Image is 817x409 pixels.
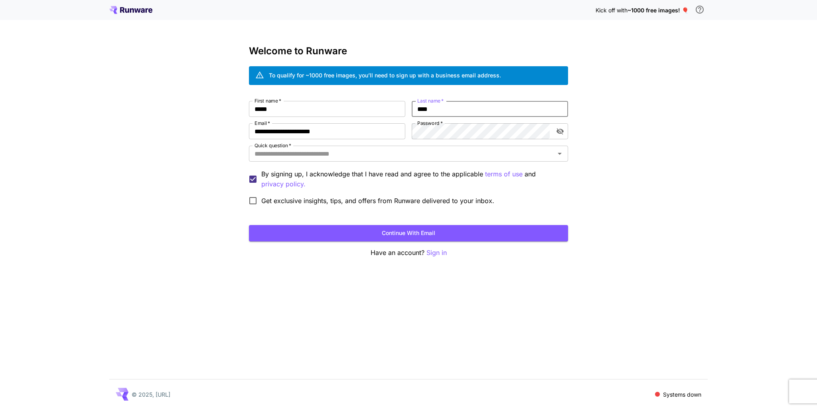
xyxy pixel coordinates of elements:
label: Quick question [255,142,291,149]
label: First name [255,97,281,104]
span: Get exclusive insights, tips, and offers from Runware delivered to your inbox. [261,196,494,205]
button: toggle password visibility [553,124,567,138]
button: Sign in [426,248,447,258]
span: Kick off with [596,7,628,14]
button: By signing up, I acknowledge that I have read and agree to the applicable and privacy policy. [485,169,523,179]
p: By signing up, I acknowledge that I have read and agree to the applicable and [261,169,562,189]
span: ~1000 free images! 🎈 [628,7,689,14]
p: terms of use [485,169,523,179]
button: Open [554,148,565,159]
div: To qualify for ~1000 free images, you’ll need to sign up with a business email address. [269,71,501,79]
p: privacy policy. [261,179,306,189]
label: Last name [417,97,444,104]
label: Email [255,120,270,126]
p: © 2025, [URL] [132,390,170,399]
button: In order to qualify for free credit, you need to sign up with a business email address and click ... [692,2,708,18]
p: Have an account? [249,248,568,258]
label: Password [417,120,443,126]
h3: Welcome to Runware [249,45,568,57]
button: By signing up, I acknowledge that I have read and agree to the applicable terms of use and [261,179,306,189]
button: Continue with email [249,225,568,241]
p: Systems down [663,390,701,399]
